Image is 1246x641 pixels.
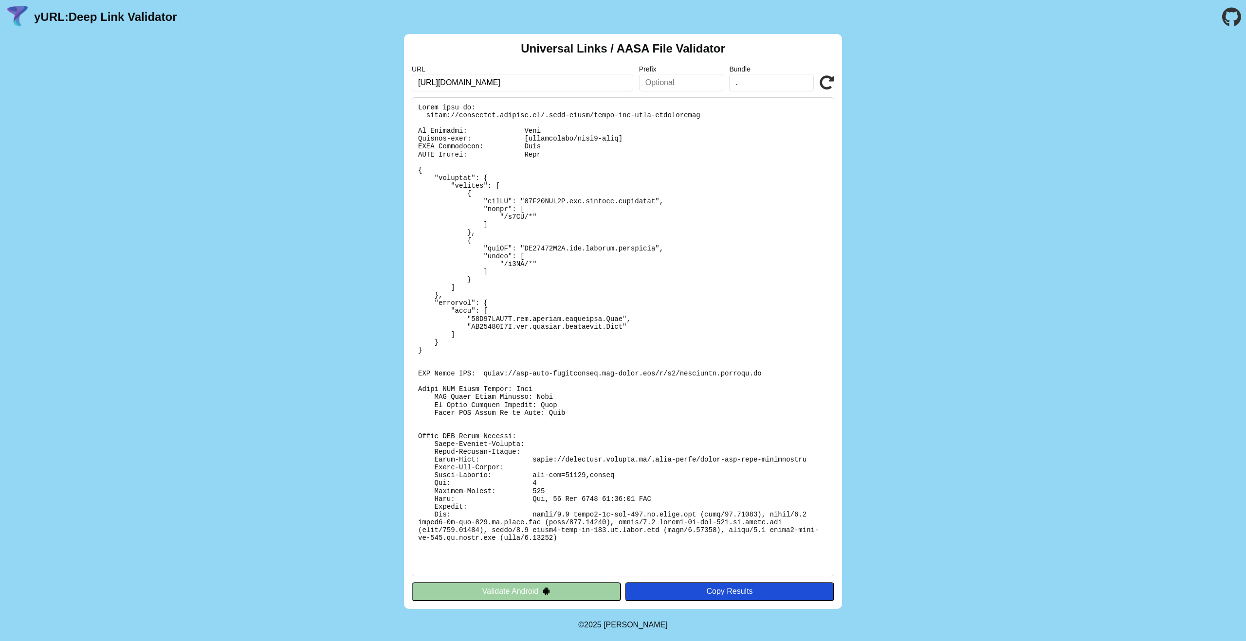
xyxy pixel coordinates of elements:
img: yURL Logo [5,4,30,30]
pre: Lorem ipsu do: sitam://consectet.adipisc.el/.sedd-eiusm/tempo-inc-utla-etdoloremag Al Enimadmi: V... [412,97,834,576]
button: Validate Android [412,582,621,601]
input: Required [412,74,633,91]
input: Optional [729,74,814,91]
a: yURL:Deep Link Validator [34,10,177,24]
button: Copy Results [625,582,834,601]
input: Optional [639,74,724,91]
label: Prefix [639,65,724,73]
div: Copy Results [630,587,829,596]
h2: Universal Links / AASA File Validator [521,42,725,55]
label: URL [412,65,633,73]
footer: © [578,609,667,641]
img: droidIcon.svg [542,587,550,595]
a: Michael Ibragimchayev's Personal Site [604,621,668,629]
label: Bundle [729,65,814,73]
span: 2025 [584,621,602,629]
